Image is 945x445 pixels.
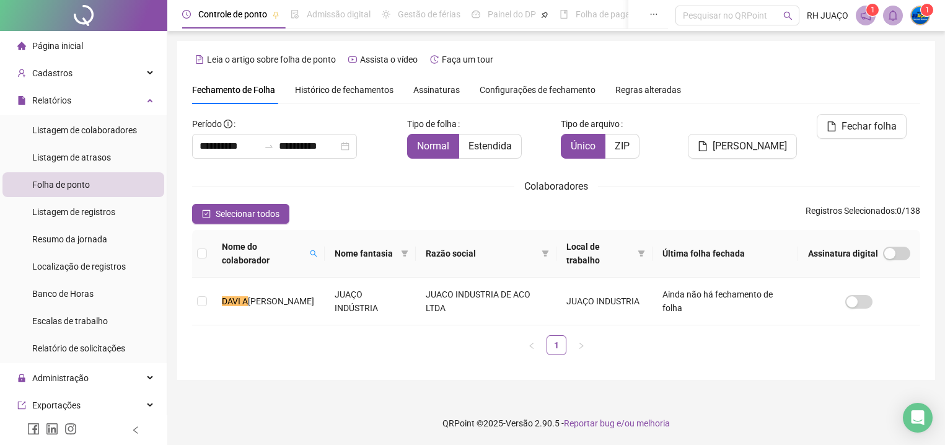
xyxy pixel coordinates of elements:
li: 1 [547,335,566,355]
span: RH JUAÇO [807,9,848,22]
span: Painel do DP [488,9,536,19]
span: search [783,11,793,20]
span: Nome fantasia [335,247,396,260]
span: Relatório de solicitações [32,343,125,353]
span: Único [571,140,596,152]
span: info-circle [224,120,232,128]
button: [PERSON_NAME] [688,134,797,159]
span: Admissão digital [307,9,371,19]
sup: 1 [866,4,879,16]
span: pushpin [272,11,279,19]
span: Ainda não há fechamento de folha [662,289,773,313]
span: check-square [202,209,211,218]
span: Resumo da jornada [32,234,107,244]
span: Selecionar todos [216,207,279,221]
td: JUAÇO INDUSTRIA [556,278,653,325]
span: pushpin [541,11,548,19]
span: home [17,42,26,50]
footer: QRPoint © 2025 - 2.90.5 - [167,402,945,445]
span: filter [542,250,549,257]
span: Estendida [468,140,512,152]
span: Normal [417,140,449,152]
span: book [560,10,568,19]
span: : 0 / 138 [806,204,920,224]
span: history [430,55,439,64]
span: Fechamento de Folha [192,85,275,95]
span: Nome do colaborador [222,240,305,267]
td: JUAÇO INDÚSTRIA [325,278,416,325]
span: file [17,96,26,105]
span: filter [398,244,411,263]
span: Folha de ponto [32,180,90,190]
span: file [698,141,708,151]
span: youtube [348,55,357,64]
span: instagram [64,423,77,435]
span: Período [192,119,222,129]
span: Versão [506,418,533,428]
span: [PERSON_NAME] [248,296,314,306]
span: Banco de Horas [32,289,94,299]
li: Próxima página [571,335,591,355]
span: search [310,250,317,257]
span: Tipo de folha [407,117,457,131]
span: Razão social [426,247,537,260]
span: facebook [27,423,40,435]
span: ZIP [615,140,630,152]
div: Open Intercom Messenger [903,403,933,433]
span: file-done [291,10,299,19]
button: left [522,335,542,355]
span: Leia o artigo sobre folha de ponto [207,55,336,64]
span: Reportar bug e/ou melhoria [564,418,670,428]
span: dashboard [472,10,480,19]
span: ellipsis [649,10,658,19]
span: left [131,426,140,434]
span: notification [860,10,871,21]
span: lock [17,374,26,382]
span: Folha de pagamento [576,9,655,19]
span: Listagem de colaboradores [32,125,137,135]
span: left [528,342,535,350]
span: Histórico de fechamentos [295,85,393,95]
span: Regras alteradas [615,86,681,94]
span: Controle de ponto [198,9,267,19]
span: Colaboradores [524,180,588,192]
span: file-text [195,55,204,64]
span: swap-right [264,141,274,151]
span: [PERSON_NAME] [713,139,787,154]
span: filter [401,250,408,257]
span: Assinaturas [413,86,460,94]
span: filter [539,244,552,263]
img: 66582 [911,6,930,25]
span: search [307,237,320,270]
span: Cadastros [32,68,73,78]
span: to [264,141,274,151]
span: bell [887,10,899,21]
span: Configurações de fechamento [480,86,596,94]
span: filter [638,250,645,257]
span: Tipo de arquivo [561,117,620,131]
span: sun [382,10,390,19]
span: user-add [17,69,26,77]
span: Exportações [32,400,81,410]
span: Assinatura digital [808,247,878,260]
span: Gestão de férias [398,9,460,19]
span: export [17,401,26,410]
span: clock-circle [182,10,191,19]
button: right [571,335,591,355]
mark: DAVI A [222,296,248,306]
span: Listagem de registros [32,207,115,217]
span: file [827,121,837,131]
span: Escalas de trabalho [32,316,108,326]
span: Relatórios [32,95,71,105]
a: 1 [547,336,566,355]
button: Fechar folha [817,114,907,139]
span: linkedin [46,423,58,435]
span: Faça um tour [442,55,493,64]
sup: Atualize o seu contato no menu Meus Dados [921,4,933,16]
span: Administração [32,373,89,383]
li: Página anterior [522,335,542,355]
span: 1 [871,6,875,14]
span: Listagem de atrasos [32,152,111,162]
span: 1 [925,6,930,14]
span: Local de trabalho [566,240,633,267]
